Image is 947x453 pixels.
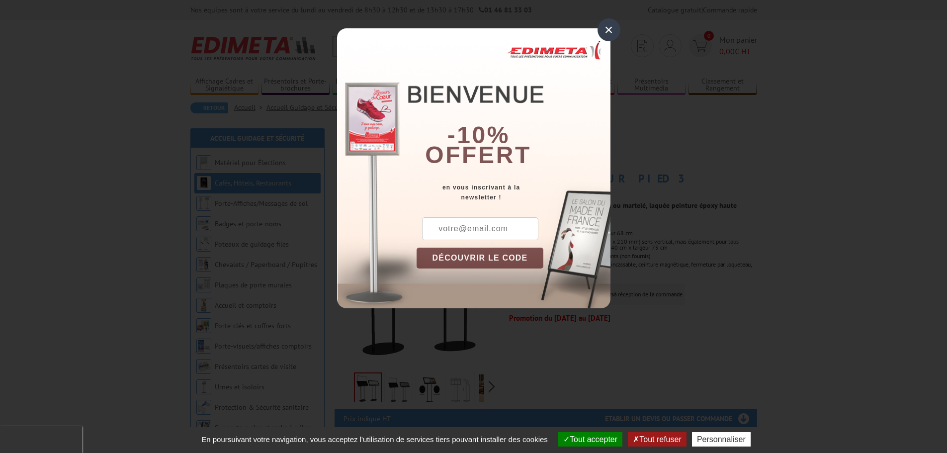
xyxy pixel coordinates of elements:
div: × [598,18,620,41]
b: -10% [447,122,510,148]
font: offert [425,142,531,168]
div: en vous inscrivant à la newsletter ! [417,182,610,202]
button: DÉCOUVRIR LE CODE [417,248,544,269]
span: En poursuivant votre navigation, vous acceptez l'utilisation de services tiers pouvant installer ... [196,435,553,444]
button: Tout refuser [628,432,686,447]
button: Tout accepter [558,432,622,447]
button: Personnaliser (fenêtre modale) [692,432,751,447]
input: votre@email.com [422,217,538,240]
